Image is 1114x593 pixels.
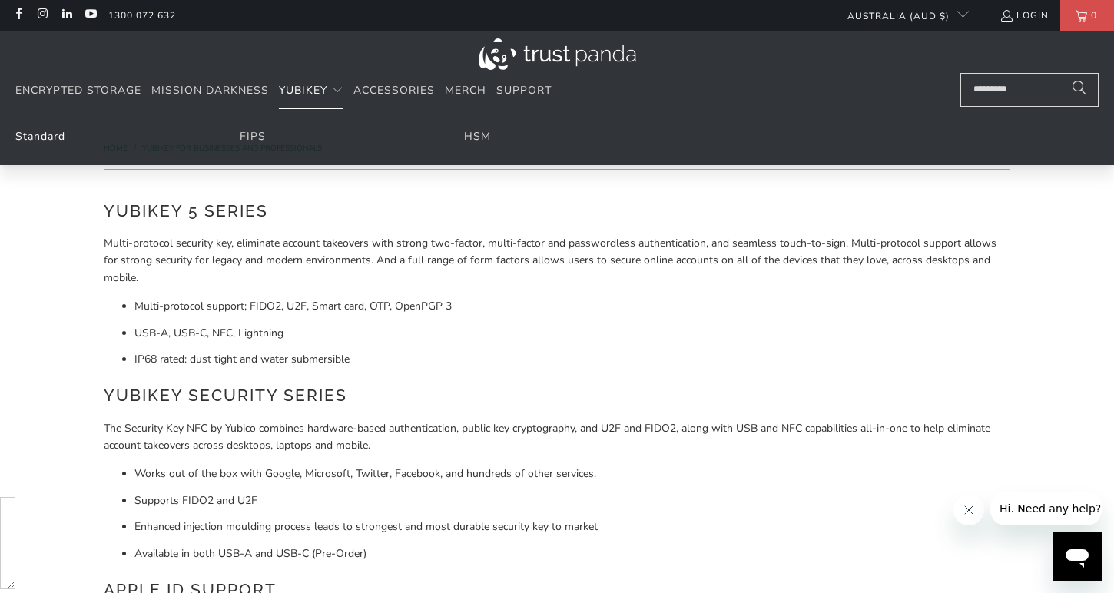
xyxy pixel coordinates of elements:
[60,9,73,22] a: Trust Panda Australia on LinkedIn
[496,83,552,98] span: Support
[15,129,65,144] a: Standard
[353,73,435,109] a: Accessories
[1000,7,1049,24] a: Login
[151,73,269,109] a: Mission Darkness
[960,73,1099,107] input: Search...
[15,83,141,98] span: Encrypted Storage
[240,129,266,144] a: FIPS
[464,129,491,144] a: HSM
[134,298,1010,315] li: Multi-protocol support; FIDO2, U2F, Smart card, OTP, OpenPGP 3
[104,199,1010,224] h2: YubiKey 5 Series
[104,383,1010,408] h2: YubiKey Security Series
[104,235,1010,287] p: Multi-protocol security key, eliminate account takeovers with strong two-factor, multi-factor and...
[990,492,1102,525] iframe: Message from company
[134,545,1010,562] li: Available in both USB-A and USB-C (Pre-Order)
[134,492,1010,509] li: Supports FIDO2 and U2F
[134,518,1010,535] li: Enhanced injection moulding process leads to strongest and most durable security key to market
[134,351,1010,368] li: IP68 rated: dust tight and water submersible
[953,495,984,525] iframe: Close message
[496,73,552,109] a: Support
[134,465,1010,482] li: Works out of the box with Google, Microsoft, Twitter, Facebook, and hundreds of other services.
[479,38,636,70] img: Trust Panda Australia
[1060,73,1099,107] button: Search
[151,83,269,98] span: Mission Darkness
[84,9,97,22] a: Trust Panda Australia on YouTube
[134,325,1010,342] li: USB-A, USB-C, NFC, Lightning
[1053,532,1102,581] iframe: Button to launch messaging window
[353,83,435,98] span: Accessories
[15,73,141,109] a: Encrypted Storage
[279,83,327,98] span: YubiKey
[104,420,1010,455] p: The Security Key NFC by Yubico combines hardware-based authentication, public key cryptography, a...
[445,73,486,109] a: Merch
[15,73,552,109] nav: Translation missing: en.navigation.header.main_nav
[445,83,486,98] span: Merch
[12,9,25,22] a: Trust Panda Australia on Facebook
[279,73,343,109] summary: YubiKey
[108,7,176,24] a: 1300 072 632
[35,9,48,22] a: Trust Panda Australia on Instagram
